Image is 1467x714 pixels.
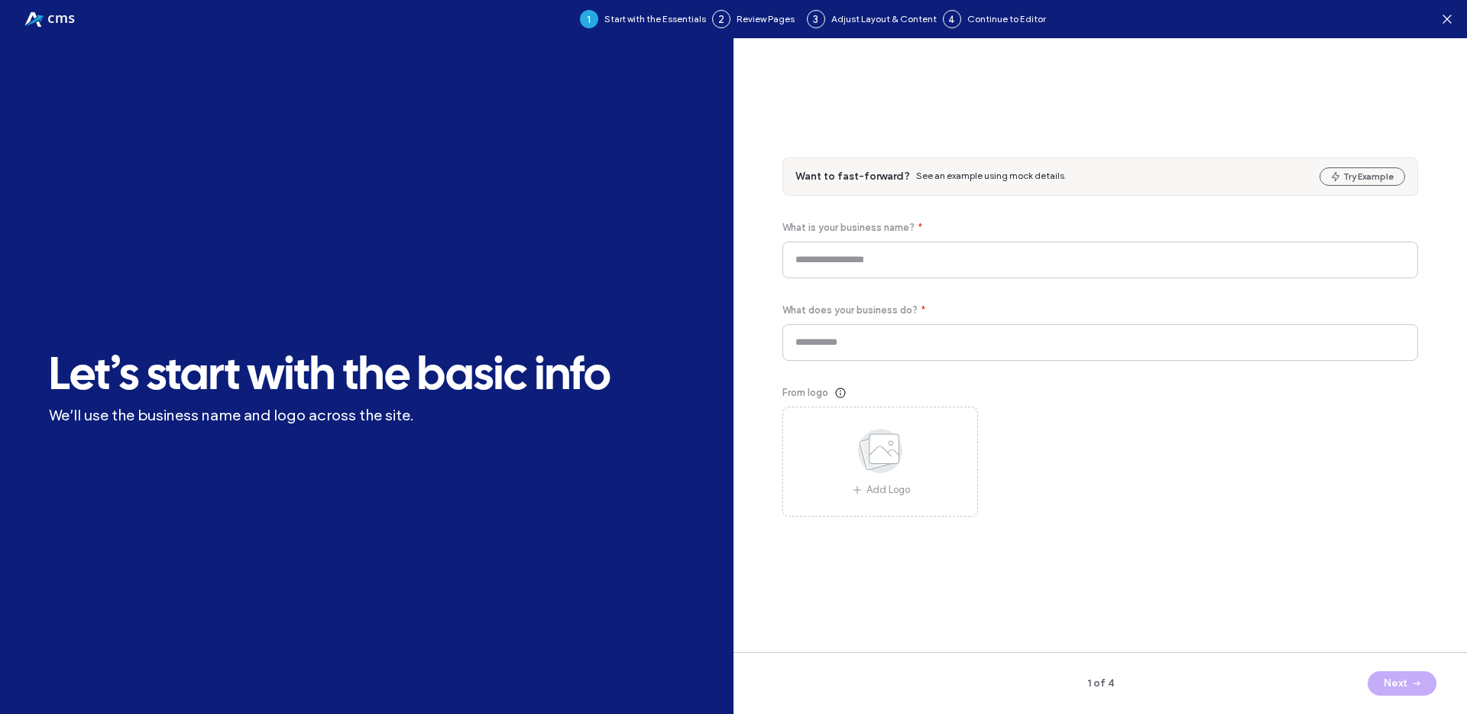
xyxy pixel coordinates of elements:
[712,10,730,28] div: 2
[49,347,685,399] span: Let’s start with the basic info
[737,12,801,26] span: Review Pages
[967,12,1046,26] span: Continue to Editor
[866,482,910,498] span: Add Logo
[831,12,937,26] span: Adjust Layout & Content
[1320,167,1405,186] button: Try Example
[782,385,828,401] span: From logo
[943,10,961,28] div: 4
[782,220,915,235] span: What is your business name?
[795,169,910,184] span: Want to fast-forward?
[35,11,66,24] span: Help
[999,676,1201,691] span: 1 of 4
[580,10,598,28] div: 1
[782,303,918,318] span: What does your business do?
[49,405,685,425] span: We’ll use the business name and logo across the site.
[916,170,1067,181] span: See an example using mock details.
[604,12,706,26] span: Start with the Essentials
[807,10,825,28] div: 3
